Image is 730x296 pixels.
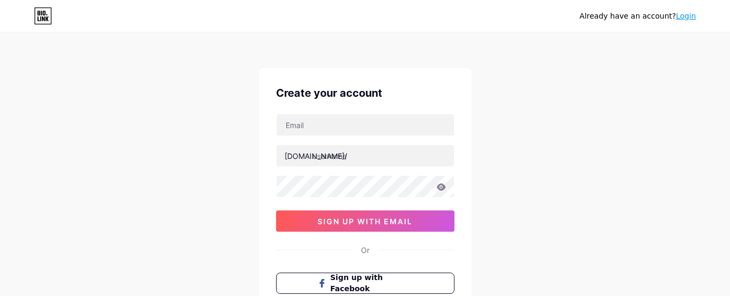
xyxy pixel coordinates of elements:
[285,150,347,162] div: [DOMAIN_NAME]/
[277,114,454,136] input: Email
[276,85,454,101] div: Create your account
[361,244,370,256] div: Or
[317,217,413,226] span: sign up with email
[676,12,696,20] a: Login
[330,272,413,294] span: Sign up with Facebook
[580,11,696,22] div: Already have an account?
[276,273,454,294] button: Sign up with Facebook
[276,210,454,232] button: sign up with email
[277,145,454,166] input: username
